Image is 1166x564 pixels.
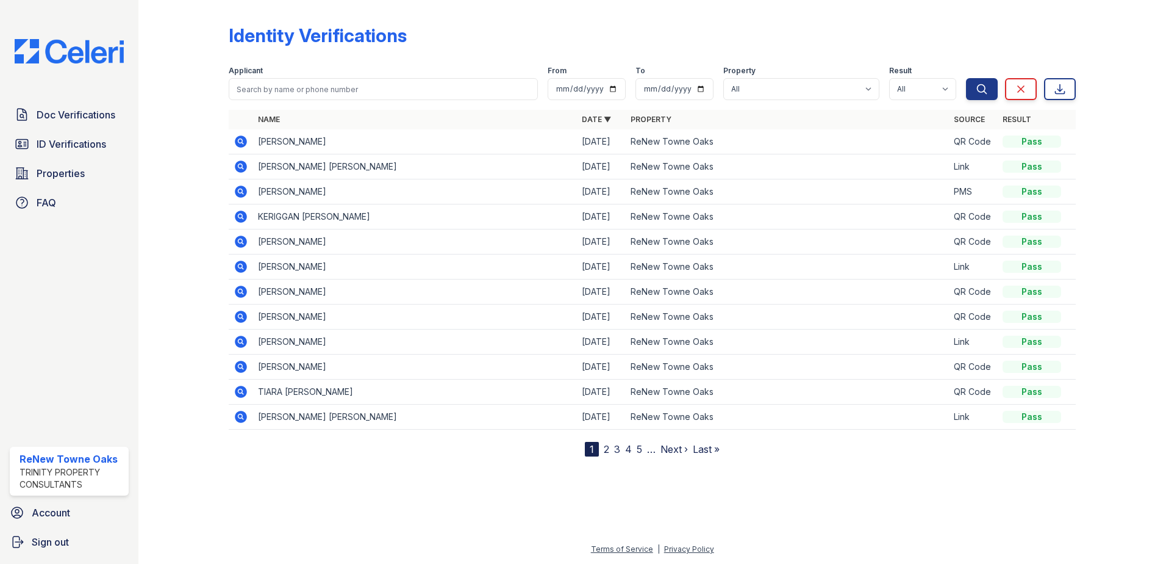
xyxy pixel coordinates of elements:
[1003,336,1061,348] div: Pass
[577,204,626,230] td: [DATE]
[626,280,950,305] td: ReNew Towne Oaks
[949,204,998,230] td: QR Code
[626,255,950,280] td: ReNew Towne Oaks
[949,380,998,405] td: QR Code
[949,255,998,280] td: Link
[1003,186,1061,198] div: Pass
[577,154,626,179] td: [DATE]
[1003,261,1061,273] div: Pass
[1003,161,1061,173] div: Pass
[253,255,577,280] td: [PERSON_NAME]
[577,355,626,380] td: [DATE]
[626,154,950,179] td: ReNew Towne Oaks
[1003,136,1061,148] div: Pass
[1003,411,1061,423] div: Pass
[32,505,70,520] span: Account
[626,380,950,405] td: ReNew Towne Oaks
[949,405,998,430] td: Link
[949,305,998,330] td: QR Code
[253,154,577,179] td: [PERSON_NAME] [PERSON_NAME]
[5,530,134,554] a: Sign out
[949,355,998,380] td: QR Code
[626,330,950,355] td: ReNew Towne Oaks
[253,179,577,204] td: [PERSON_NAME]
[577,380,626,405] td: [DATE]
[577,179,626,204] td: [DATE]
[1003,115,1031,124] a: Result
[626,230,950,255] td: ReNew Towne Oaks
[949,129,998,154] td: QR Code
[253,129,577,154] td: [PERSON_NAME]
[626,305,950,330] td: ReNew Towne Oaks
[626,129,950,154] td: ReNew Towne Oaks
[949,230,998,255] td: QR Code
[5,39,134,63] img: CE_Logo_Blue-a8612792a0a2168367f1c8372b55b34899dd931a85d93a1a3d3e32e68fde9ad4.png
[585,442,599,457] div: 1
[635,66,645,76] label: To
[1003,211,1061,223] div: Pass
[37,195,56,210] span: FAQ
[1003,236,1061,248] div: Pass
[229,78,538,100] input: Search by name or phone number
[723,66,756,76] label: Property
[1003,386,1061,398] div: Pass
[637,443,642,455] a: 5
[229,24,407,46] div: Identity Verifications
[253,204,577,230] td: KERIGGAN [PERSON_NAME]
[229,66,263,76] label: Applicant
[5,501,134,525] a: Account
[577,405,626,430] td: [DATE]
[647,442,656,457] span: …
[631,115,671,124] a: Property
[949,280,998,305] td: QR Code
[591,544,653,554] a: Terms of Service
[10,161,129,186] a: Properties
[577,305,626,330] td: [DATE]
[37,137,106,151] span: ID Verifications
[37,166,85,181] span: Properties
[20,452,124,466] div: ReNew Towne Oaks
[32,535,69,549] span: Sign out
[626,355,950,380] td: ReNew Towne Oaks
[693,443,720,455] a: Last »
[577,280,626,305] td: [DATE]
[37,107,115,122] span: Doc Verifications
[253,405,577,430] td: [PERSON_NAME] [PERSON_NAME]
[253,305,577,330] td: [PERSON_NAME]
[253,355,577,380] td: [PERSON_NAME]
[253,380,577,405] td: TIARA [PERSON_NAME]
[1115,515,1154,552] iframe: chat widget
[626,405,950,430] td: ReNew Towne Oaks
[625,443,632,455] a: 4
[1003,311,1061,323] div: Pass
[626,204,950,230] td: ReNew Towne Oaks
[954,115,985,124] a: Source
[10,132,129,156] a: ID Verifications
[10,190,129,215] a: FAQ
[660,443,688,455] a: Next ›
[614,443,620,455] a: 3
[582,115,611,124] a: Date ▼
[949,179,998,204] td: PMS
[253,230,577,255] td: [PERSON_NAME]
[20,466,124,491] div: Trinity Property Consultants
[577,255,626,280] td: [DATE]
[577,330,626,355] td: [DATE]
[10,103,129,127] a: Doc Verifications
[253,330,577,355] td: [PERSON_NAME]
[253,280,577,305] td: [PERSON_NAME]
[604,443,609,455] a: 2
[1003,286,1061,298] div: Pass
[657,544,660,554] div: |
[1003,361,1061,373] div: Pass
[258,115,280,124] a: Name
[949,154,998,179] td: Link
[664,544,714,554] a: Privacy Policy
[626,179,950,204] td: ReNew Towne Oaks
[577,129,626,154] td: [DATE]
[949,330,998,355] td: Link
[889,66,912,76] label: Result
[548,66,567,76] label: From
[577,230,626,255] td: [DATE]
